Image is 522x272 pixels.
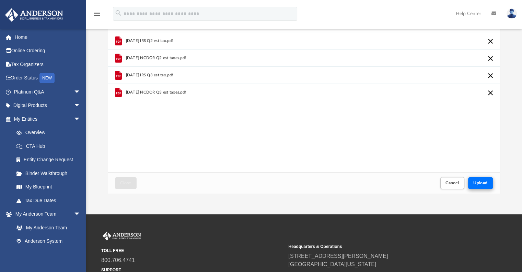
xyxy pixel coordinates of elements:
span: arrow_drop_down [74,85,88,99]
button: Cancel [440,177,464,189]
span: Upload [473,181,488,185]
a: My Anderson Team [10,221,84,235]
span: [DATE] NCDOR Q2 est taxes.pdf [126,56,186,60]
a: My Blueprint [10,180,88,194]
a: [STREET_ADDRESS][PERSON_NAME] [288,253,388,259]
div: NEW [39,73,55,83]
button: Upload [468,177,493,189]
button: Cancel this upload [486,37,495,45]
i: menu [93,10,101,18]
img: User Pic [507,9,517,19]
a: Anderson System [10,235,88,248]
a: Entity Change Request [10,153,91,167]
a: Digital Productsarrow_drop_down [5,99,91,112]
a: Order StatusNEW [5,71,91,85]
button: Cancel this upload [486,89,495,97]
span: Close [120,181,131,185]
a: Tax Organizers [5,57,91,71]
span: arrow_drop_down [74,207,88,221]
button: Close [115,177,136,189]
span: [DATE] IRS Q3 est tax.pdf [126,73,173,77]
small: Headquarters & Operations [288,243,471,250]
a: menu [93,13,101,18]
a: CTA Hub [10,139,91,153]
a: My Anderson Teamarrow_drop_down [5,207,88,221]
a: Binder Walkthrough [10,166,91,180]
a: Client Referrals [10,248,88,262]
small: TOLL FREE [101,248,283,254]
img: Anderson Advisors Platinum Portal [101,231,142,240]
a: 800.706.4741 [101,257,135,263]
button: Cancel this upload [486,72,495,80]
a: Online Ordering [5,44,91,58]
span: arrow_drop_down [74,112,88,126]
i: search [115,9,122,17]
span: arrow_drop_down [74,99,88,113]
span: Cancel [445,181,459,185]
a: [GEOGRAPHIC_DATA][US_STATE] [288,261,376,267]
span: [DATE] IRS Q2 est tax.pdf [126,39,173,43]
button: Cancel this upload [486,54,495,63]
a: Platinum Q&Aarrow_drop_down [5,85,91,99]
span: [DATE] NCDOR Q3 est taxes.pdf [126,90,186,95]
img: Anderson Advisors Platinum Portal [3,8,65,22]
a: Home [5,30,91,44]
a: Overview [10,126,91,140]
a: My Entitiesarrow_drop_down [5,112,91,126]
a: Tax Due Dates [10,194,91,207]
